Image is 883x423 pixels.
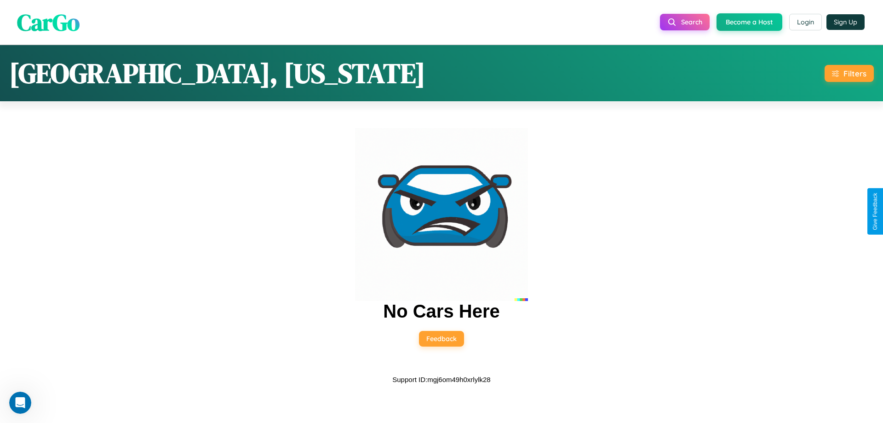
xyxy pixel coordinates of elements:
button: Filters [825,65,874,82]
button: Login [789,14,822,30]
button: Search [660,14,710,30]
h1: [GEOGRAPHIC_DATA], [US_STATE] [9,54,425,92]
span: CarGo [17,6,80,38]
button: Feedback [419,331,464,347]
iframe: Intercom live chat [9,392,31,414]
button: Become a Host [717,13,782,31]
button: Sign Up [826,14,865,30]
div: Filters [843,69,866,78]
img: car [355,128,528,301]
div: Give Feedback [872,193,878,230]
h2: No Cars Here [383,301,499,322]
span: Search [681,18,702,26]
p: Support ID: mgj6om49h0xrlylk28 [392,373,490,386]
